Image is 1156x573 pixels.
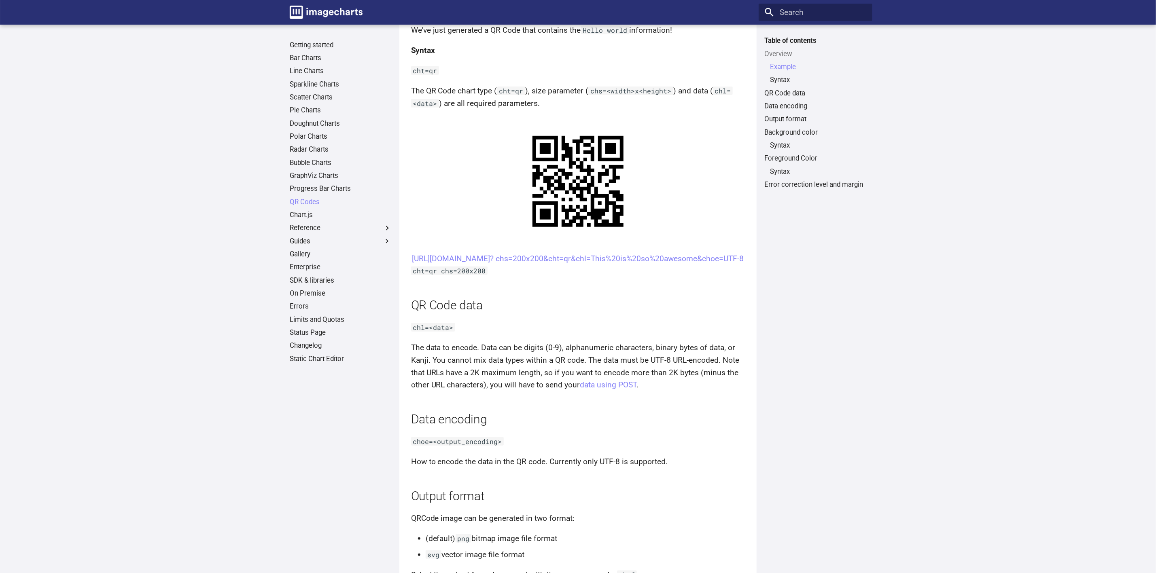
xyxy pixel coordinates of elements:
a: Enterprise [290,263,392,272]
p: The QR Code chart type ( ), size parameter ( ) and data ( ) are all required parameters. [411,85,745,110]
a: Example [770,63,867,72]
a: Changelog [290,341,392,350]
a: Radar Charts [290,145,392,154]
nav: Overview [764,63,866,85]
a: QR Code data [764,89,866,98]
code: svg [426,550,442,559]
a: Limits and Quotas [290,315,392,324]
label: Reference [290,224,392,233]
p: The data to encode. Data can be digits (0-9), alphanumeric characters, binary bytes of data, or K... [411,342,745,391]
a: Line Charts [290,67,392,76]
a: Foreground Color [764,154,866,163]
label: Table of contents [759,36,872,45]
a: Getting started [290,41,392,50]
img: chart [514,118,642,245]
a: Pie Charts [290,106,392,115]
a: Error correction level and margin [764,180,866,189]
a: Image-Charts documentation [286,2,366,23]
a: Bubble Charts [290,159,392,167]
a: Syntax [770,76,867,85]
nav: Foreground Color [764,167,866,176]
a: QR Codes [290,198,392,207]
p: We've just generated a QR Code that contains the information! [411,24,745,37]
nav: Background color [764,141,866,150]
a: Gallery [290,250,392,259]
a: Scatter Charts [290,93,392,102]
h2: QR Code data [411,297,745,314]
a: Status Page [290,328,392,337]
a: Progress Bar Charts [290,184,392,193]
h2: Data encoding [411,411,745,428]
a: Bar Charts [290,54,392,63]
code: cht=qr [497,87,526,95]
img: logo [290,6,363,19]
input: Search [759,4,872,21]
a: Static Chart Editor [290,355,392,364]
code: cht=qr chs=200x200 [411,266,488,275]
code: chl=<data> [411,323,456,332]
a: Background color [764,128,866,137]
a: Syntax [770,141,867,150]
li: (default) bitmap image file format [426,533,745,545]
p: QRCode image can be generated in two format: [411,512,745,525]
a: Syntax [770,167,867,176]
a: Data encoding [764,102,866,111]
nav: Table of contents [759,36,872,189]
a: data using POST [580,380,637,389]
a: Chart.js [290,211,392,220]
a: Errors [290,302,392,311]
label: Guides [290,237,392,246]
code: png [456,534,472,543]
a: Sparkline Charts [290,80,392,89]
h4: Syntax [411,44,745,57]
code: chs=<width>x<height> [588,87,673,95]
a: Overview [764,50,866,59]
p: How to encode the data in the QR code. Currently only UTF-8 is supported. [411,456,745,468]
code: cht=qr [411,66,439,75]
a: On Premise [290,289,392,298]
h2: Output format [411,488,745,505]
a: GraphViz Charts [290,171,392,180]
code: Hello world [581,26,630,34]
a: Doughnut Charts [290,119,392,128]
a: Polar Charts [290,132,392,141]
a: Output format [764,115,866,124]
a: SDK & libraries [290,276,392,285]
code: choe=<output_encoding> [411,437,504,446]
li: vector image file format [426,549,745,561]
a: [URL][DOMAIN_NAME]? chs=200x200&cht=qr&chl=This%20is%20so%20awesome&choe=UTF-8 [412,254,744,263]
